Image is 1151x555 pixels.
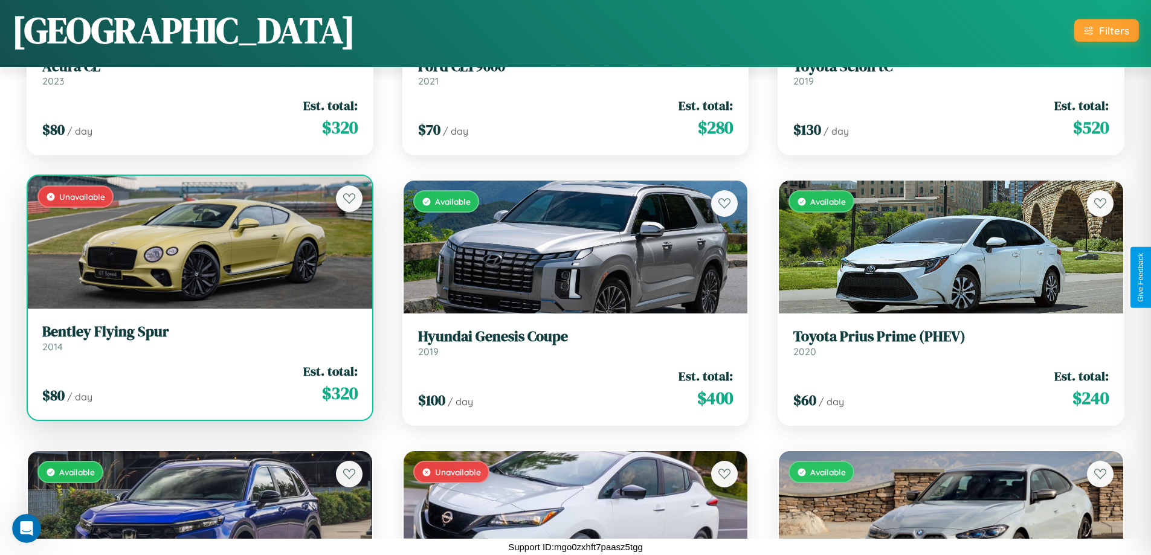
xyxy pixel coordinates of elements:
[679,367,733,385] span: Est. total:
[435,196,471,207] span: Available
[12,514,41,543] iframe: Intercom live chat
[793,75,814,87] span: 2019
[1072,386,1109,410] span: $ 240
[443,125,468,137] span: / day
[810,467,846,477] span: Available
[824,125,849,137] span: / day
[1136,253,1145,302] div: Give Feedback
[303,362,358,380] span: Est. total:
[418,75,439,87] span: 2021
[435,467,481,477] span: Unavailable
[59,467,95,477] span: Available
[322,115,358,140] span: $ 320
[418,390,445,410] span: $ 100
[1074,19,1139,42] button: Filters
[322,381,358,405] span: $ 320
[697,386,733,410] span: $ 400
[819,396,844,408] span: / day
[1099,24,1129,37] div: Filters
[12,5,355,55] h1: [GEOGRAPHIC_DATA]
[793,328,1109,358] a: Toyota Prius Prime (PHEV)2020
[303,97,358,114] span: Est. total:
[793,58,1109,88] a: Toyota Scion tC2019
[793,345,816,358] span: 2020
[42,385,65,405] span: $ 80
[42,341,63,353] span: 2014
[793,390,816,410] span: $ 60
[448,396,473,408] span: / day
[418,345,439,358] span: 2019
[42,120,65,140] span: $ 80
[793,328,1109,345] h3: Toyota Prius Prime (PHEV)
[418,328,733,345] h3: Hyundai Genesis Coupe
[67,391,92,403] span: / day
[418,58,733,88] a: Ford CLT90002021
[418,120,440,140] span: $ 70
[67,125,92,137] span: / day
[42,323,358,341] h3: Bentley Flying Spur
[1054,367,1109,385] span: Est. total:
[59,191,105,202] span: Unavailable
[698,115,733,140] span: $ 280
[679,97,733,114] span: Est. total:
[418,328,733,358] a: Hyundai Genesis Coupe2019
[1073,115,1109,140] span: $ 520
[1054,97,1109,114] span: Est. total:
[810,196,846,207] span: Available
[508,539,643,555] p: Support ID: mgo0zxhft7paasz5tgg
[42,58,358,88] a: Acura CL2023
[793,120,821,140] span: $ 130
[42,323,358,353] a: Bentley Flying Spur2014
[42,75,64,87] span: 2023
